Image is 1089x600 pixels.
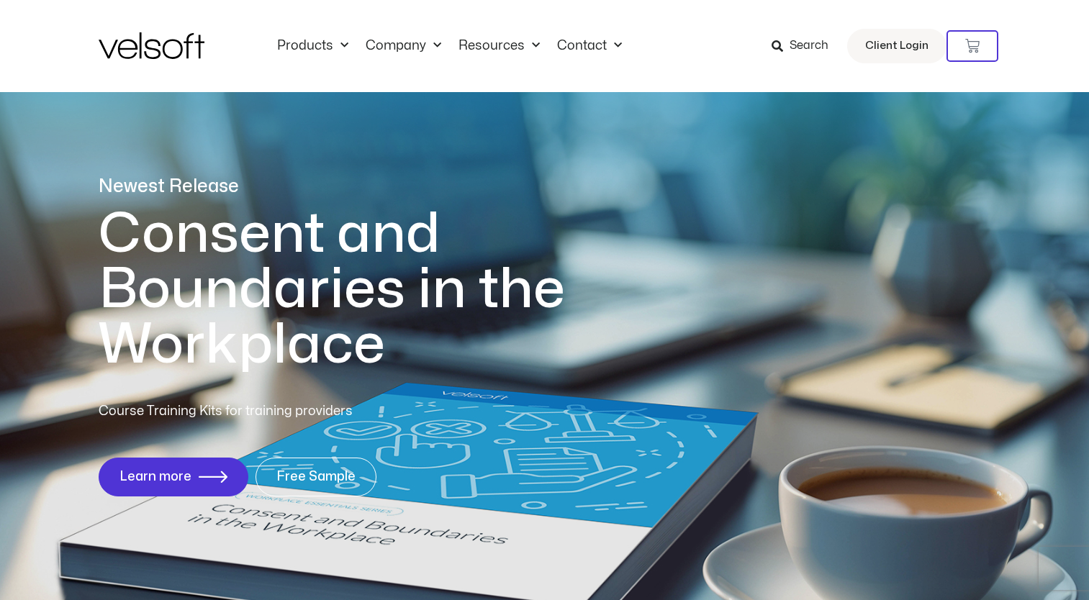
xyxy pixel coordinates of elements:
[256,458,376,496] a: Free Sample
[790,37,828,55] span: Search
[865,37,928,55] span: Client Login
[450,38,548,54] a: ResourcesMenu Toggle
[847,29,946,63] a: Client Login
[99,174,624,199] p: Newest Release
[99,401,457,422] p: Course Training Kits for training providers
[276,470,356,484] span: Free Sample
[268,38,631,54] nav: Menu
[99,458,248,496] a: Learn more
[119,470,191,484] span: Learn more
[548,38,631,54] a: ContactMenu Toggle
[99,32,204,59] img: Velsoft Training Materials
[99,206,624,373] h1: Consent and Boundaries in the Workplace
[268,38,357,54] a: ProductsMenu Toggle
[357,38,450,54] a: CompanyMenu Toggle
[772,34,839,58] a: Search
